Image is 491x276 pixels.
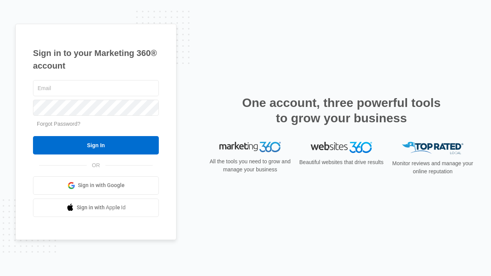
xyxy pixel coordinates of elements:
[87,161,105,169] span: OR
[390,159,476,176] p: Monitor reviews and manage your online reputation
[402,142,463,154] img: Top Rated Local
[78,181,125,189] span: Sign in with Google
[33,80,159,96] input: Email
[240,95,443,126] h2: One account, three powerful tools to grow your business
[33,199,159,217] a: Sign in with Apple Id
[219,142,281,153] img: Marketing 360
[33,176,159,195] a: Sign in with Google
[77,204,126,212] span: Sign in with Apple Id
[207,158,293,174] p: All the tools you need to grow and manage your business
[311,142,372,153] img: Websites 360
[298,158,384,166] p: Beautiful websites that drive results
[33,136,159,154] input: Sign In
[37,121,81,127] a: Forgot Password?
[33,47,159,72] h1: Sign in to your Marketing 360® account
